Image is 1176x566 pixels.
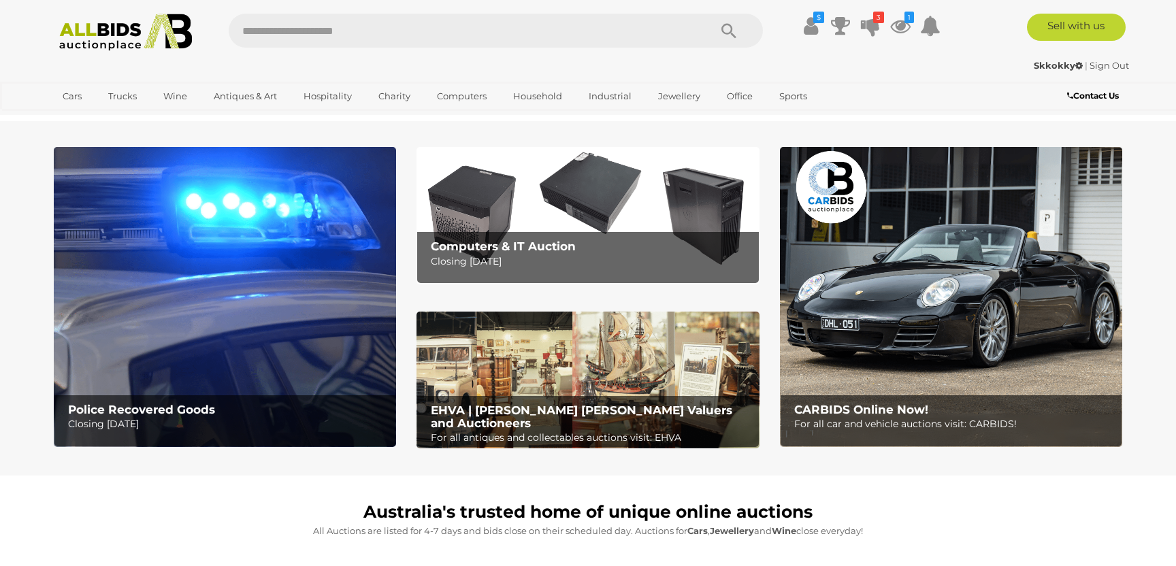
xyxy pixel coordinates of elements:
b: Computers & IT Auction [431,239,576,253]
a: Contact Us [1067,88,1122,103]
strong: Skkokky [1034,60,1083,71]
strong: Wine [772,525,796,536]
a: 1 [890,14,911,38]
b: CARBIDS Online Now! [794,403,928,416]
a: Household [504,85,571,107]
a: Antiques & Art [205,85,286,107]
a: Charity [370,85,419,107]
p: For all antiques and collectables auctions visit: EHVA [431,429,751,446]
a: Computers [428,85,495,107]
a: Sign Out [1090,60,1129,71]
strong: Cars [687,525,708,536]
p: Closing [DATE] [431,253,751,270]
a: Cars [54,85,91,107]
a: EHVA | Evans Hastings Valuers and Auctioneers EHVA | [PERSON_NAME] [PERSON_NAME] Valuers and Auct... [416,312,759,449]
img: CARBIDS Online Now! [780,147,1122,447]
a: Wine [154,85,196,107]
a: Office [718,85,762,107]
a: Industrial [580,85,640,107]
span: | [1085,60,1088,71]
a: Hospitality [295,85,361,107]
a: Sell with us [1027,14,1126,41]
a: Sports [770,85,816,107]
img: Allbids.com.au [52,14,199,51]
a: $ [800,14,821,38]
i: 1 [904,12,914,23]
b: Contact Us [1067,90,1119,101]
p: For all car and vehicle auctions visit: CARBIDS! [794,416,1115,433]
p: All Auctions are listed for 4-7 days and bids close on their scheduled day. Auctions for , and cl... [61,523,1115,539]
a: [GEOGRAPHIC_DATA] [54,107,168,130]
a: CARBIDS Online Now! CARBIDS Online Now! For all car and vehicle auctions visit: CARBIDS! [780,147,1122,447]
a: Skkokky [1034,60,1085,71]
i: $ [813,12,824,23]
b: EHVA | [PERSON_NAME] [PERSON_NAME] Valuers and Auctioneers [431,403,732,430]
i: 3 [873,12,884,23]
b: Police Recovered Goods [68,403,215,416]
a: Police Recovered Goods Police Recovered Goods Closing [DATE] [54,147,396,447]
a: Jewellery [649,85,709,107]
img: EHVA | Evans Hastings Valuers and Auctioneers [416,312,759,449]
button: Search [695,14,763,48]
img: Computers & IT Auction [416,147,759,284]
a: Computers & IT Auction Computers & IT Auction Closing [DATE] [416,147,759,284]
a: 3 [860,14,881,38]
img: Police Recovered Goods [54,147,396,447]
p: Closing [DATE] [68,416,389,433]
h1: Australia's trusted home of unique online auctions [61,503,1115,522]
a: Trucks [99,85,146,107]
strong: Jewellery [710,525,754,536]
